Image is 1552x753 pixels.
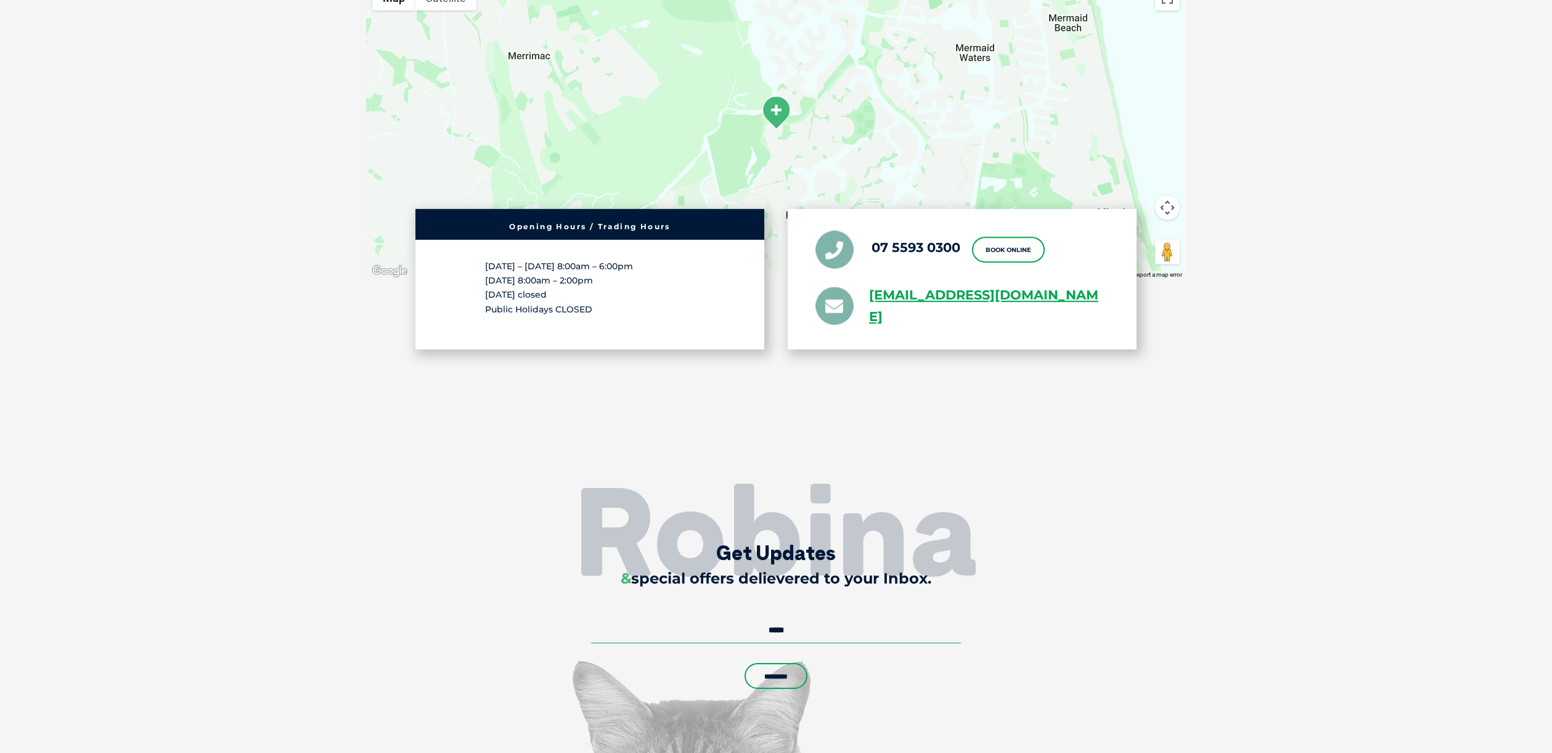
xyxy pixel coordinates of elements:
button: Search [1528,56,1540,68]
button: Map camera controls [1155,195,1180,220]
h6: Opening Hours / Trading Hours [422,223,758,230]
a: 07 5593 0300 [872,240,960,255]
a: [EMAIL_ADDRESS][DOMAIN_NAME] [869,285,1109,328]
a: Book Online [972,237,1045,263]
p: [DATE] – [DATE] 8:00am – 6:00pm [DATE] 8:00am – 2:00pm [DATE] closed Public Holidays CLOSED [485,259,695,317]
